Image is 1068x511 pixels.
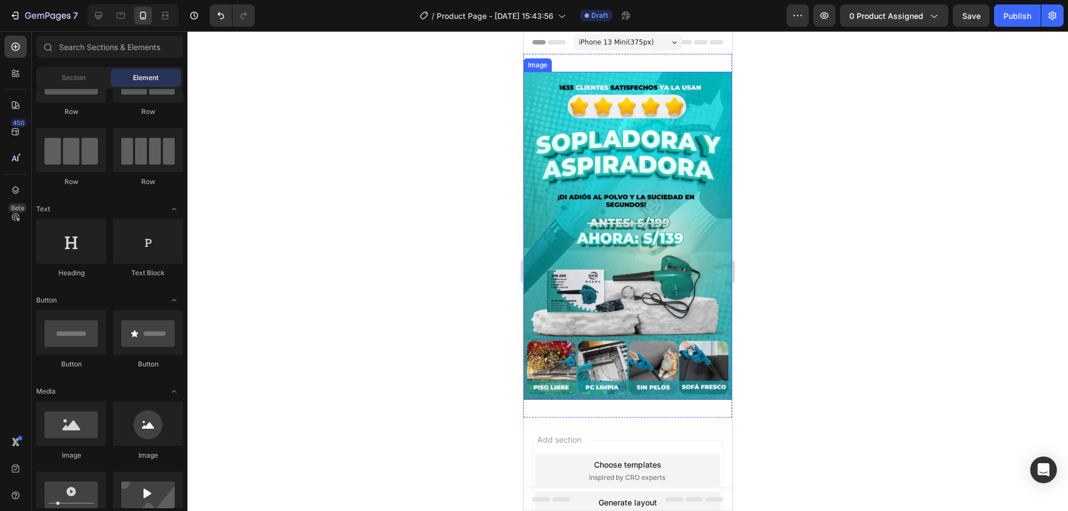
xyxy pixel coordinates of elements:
div: Heading [36,268,106,278]
span: 0 product assigned [849,10,923,22]
div: Row [36,177,106,187]
span: Toggle open [165,383,183,400]
iframe: Design area [523,31,732,511]
div: Image [113,450,183,460]
button: 0 product assigned [840,4,948,27]
button: Publish [994,4,1041,27]
div: Publish [1003,10,1031,22]
div: Undo/Redo [210,4,255,27]
div: Row [36,107,106,117]
input: Search Sections & Elements [36,36,183,58]
span: Draft [591,11,608,21]
span: Toggle open [165,291,183,309]
div: Button [113,359,183,369]
span: Media [36,386,56,396]
div: Row [113,177,183,187]
span: Element [133,73,159,83]
span: / [432,10,434,22]
button: Save [953,4,990,27]
div: Image [36,450,106,460]
div: Beta [8,204,27,212]
p: 7 [73,9,78,22]
span: Button [36,295,57,305]
button: 7 [4,4,83,27]
span: Text [36,204,50,214]
span: Section [62,73,86,83]
div: Button [36,359,106,369]
span: Toggle open [165,200,183,218]
div: Text Block [113,268,183,278]
span: Save [962,11,981,21]
div: 450 [11,118,27,127]
span: Product Page - [DATE] 15:43:56 [437,10,553,22]
div: Open Intercom Messenger [1030,457,1057,483]
div: Row [113,107,183,117]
